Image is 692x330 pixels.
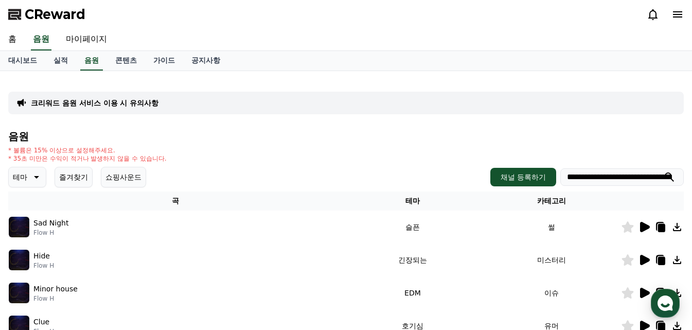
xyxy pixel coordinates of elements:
td: 이슈 [482,276,621,309]
h4: 음원 [8,131,684,142]
a: 음원 [80,51,103,71]
a: 홈 [3,245,68,270]
p: * 볼륨은 15% 이상으로 설정해주세요. [8,146,167,154]
a: 마이페이지 [58,29,115,50]
button: 채널 등록하기 [490,168,556,186]
a: 음원 [31,29,51,50]
p: 테마 [13,170,27,184]
td: 슬픈 [343,211,482,244]
p: Flow H [33,229,68,237]
img: music [9,217,29,237]
th: 곡 [8,192,343,211]
a: 설정 [133,245,198,270]
span: 대화 [94,260,107,269]
a: 실적 [45,51,76,71]
span: 홈 [32,260,39,268]
td: 썰 [482,211,621,244]
a: CReward [8,6,85,23]
p: Minor house [33,284,78,294]
p: Flow H [33,294,78,303]
a: 콘텐츠 [107,51,145,71]
button: 즐겨찾기 [55,167,93,187]
span: 설정 [159,260,171,268]
td: EDM [343,276,482,309]
img: music [9,250,29,270]
a: 가이드 [145,51,183,71]
td: 미스터리 [482,244,621,276]
button: 테마 [8,167,46,187]
button: 쇼핑사운드 [101,167,146,187]
th: 테마 [343,192,482,211]
p: * 35초 미만은 수익이 적거나 발생하지 않을 수 있습니다. [8,154,167,163]
img: music [9,283,29,303]
a: 대화 [68,245,133,270]
a: 크리워드 음원 서비스 이용 시 유의사항 [31,98,158,108]
p: Sad Night [33,218,68,229]
th: 카테고리 [482,192,621,211]
td: 긴장되는 [343,244,482,276]
p: Hide [33,251,50,262]
p: Flow H [33,262,54,270]
span: CReward [25,6,85,23]
p: Clue [33,317,49,327]
a: 공지사항 [183,51,228,71]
